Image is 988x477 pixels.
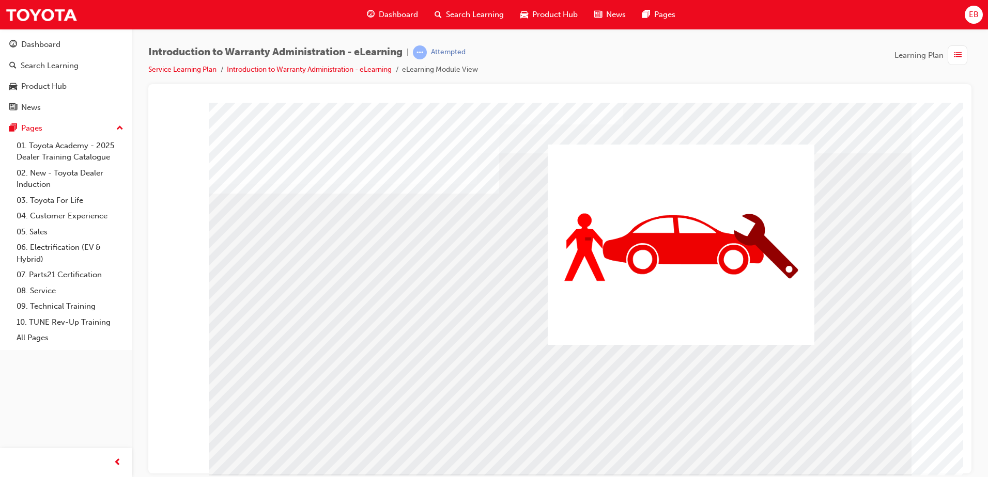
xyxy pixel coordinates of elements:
[431,47,466,57] div: Attempted
[5,3,78,26] img: Trak
[12,193,128,209] a: 03. Toyota For Life
[12,240,128,267] a: 06. Electrification (EV & Hybrid)
[426,4,512,25] a: search-iconSearch Learning
[407,46,409,58] span: |
[21,81,67,92] div: Product Hub
[12,283,128,299] a: 08. Service
[12,165,128,193] a: 02. New - Toyota Dealer Induction
[402,64,478,76] li: eLearning Module View
[520,8,528,21] span: car-icon
[4,33,128,119] button: DashboardSearch LearningProduct HubNews
[4,119,128,138] button: Pages
[4,77,128,96] a: Product Hub
[9,103,17,113] span: news-icon
[12,267,128,283] a: 07. Parts21 Certification
[12,314,128,330] a: 10. TUNE Rev-Up Training
[4,56,128,75] a: Search Learning
[116,122,124,135] span: up-icon
[954,49,962,62] span: list-icon
[21,102,41,114] div: News
[532,9,578,21] span: Product Hub
[642,8,650,21] span: pages-icon
[594,8,602,21] span: news-icon
[9,40,17,50] span: guage-icon
[148,65,217,74] a: Service Learning Plan
[9,61,17,71] span: search-icon
[9,124,17,133] span: pages-icon
[634,4,684,25] a: pages-iconPages
[586,4,634,25] a: news-iconNews
[367,8,375,21] span: guage-icon
[654,9,675,21] span: Pages
[379,9,418,21] span: Dashboard
[148,46,403,58] span: Introduction to Warranty Administration - eLearning
[21,122,42,134] div: Pages
[9,82,17,91] span: car-icon
[446,9,504,21] span: Search Learning
[4,98,128,117] a: News
[359,4,426,25] a: guage-iconDashboard
[894,50,944,61] span: Learning Plan
[12,224,128,240] a: 05. Sales
[512,4,586,25] a: car-iconProduct Hub
[114,456,121,469] span: prev-icon
[12,298,128,314] a: 09. Technical Training
[21,60,79,72] div: Search Learning
[227,65,392,74] a: Introduction to Warranty Administration - eLearning
[4,35,128,54] a: Dashboard
[413,45,427,59] span: learningRecordVerb_ATTEMPT-icon
[969,9,979,21] span: EB
[894,45,971,65] button: Learning Plan
[12,208,128,224] a: 04. Customer Experience
[12,330,128,346] a: All Pages
[435,8,442,21] span: search-icon
[21,39,60,51] div: Dashboard
[12,138,128,165] a: 01. Toyota Academy - 2025 Dealer Training Catalogue
[965,6,983,24] button: EB
[606,9,626,21] span: News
